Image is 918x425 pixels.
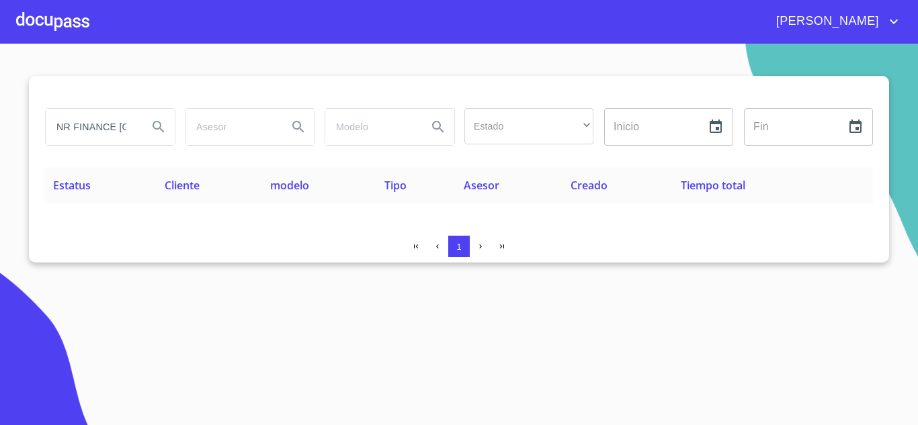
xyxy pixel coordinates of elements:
[456,242,461,252] span: 1
[766,11,902,32] button: account of current user
[384,178,407,193] span: Tipo
[681,178,745,193] span: Tiempo total
[766,11,886,32] span: [PERSON_NAME]
[571,178,608,193] span: Creado
[46,109,137,145] input: search
[464,178,499,193] span: Asesor
[464,108,593,144] div: ​
[448,236,470,257] button: 1
[270,178,309,193] span: modelo
[282,111,315,143] button: Search
[185,109,277,145] input: search
[422,111,454,143] button: Search
[165,178,200,193] span: Cliente
[53,178,91,193] span: Estatus
[142,111,175,143] button: Search
[325,109,417,145] input: search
